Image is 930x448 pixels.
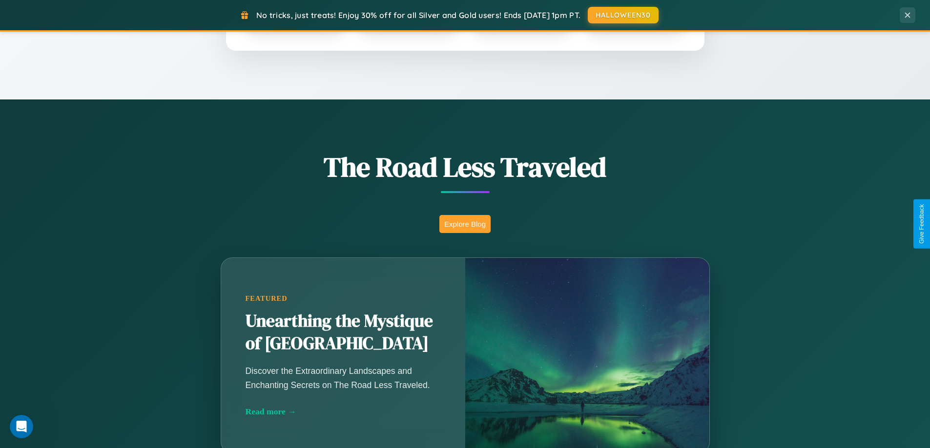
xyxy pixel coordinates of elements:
div: Give Feedback [918,204,925,244]
iframe: Intercom live chat [10,415,33,438]
p: Discover the Extraordinary Landscapes and Enchanting Secrets on The Road Less Traveled. [246,364,441,391]
button: Explore Blog [439,215,491,233]
div: Featured [246,294,441,303]
h2: Unearthing the Mystique of [GEOGRAPHIC_DATA] [246,310,441,355]
h1: The Road Less Traveled [172,148,758,186]
button: HALLOWEEN30 [588,7,659,23]
div: Read more → [246,407,441,417]
span: No tricks, just treats! Enjoy 30% off for all Silver and Gold users! Ends [DATE] 1pm PT. [256,10,580,20]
